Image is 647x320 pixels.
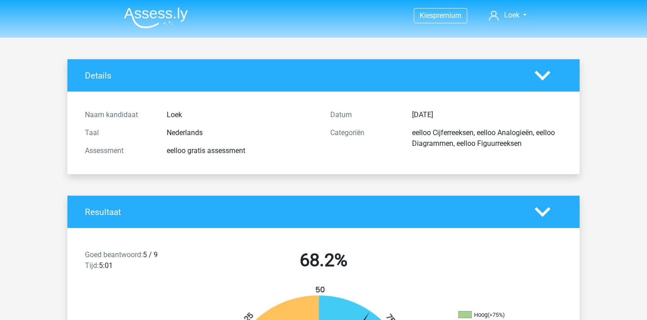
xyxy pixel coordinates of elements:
div: (>75%) [487,311,505,318]
div: eelloo gratis assessment [160,145,323,156]
div: Assessment [78,145,160,156]
h4: Resultaat [85,207,521,217]
h2: 68.2% [208,250,439,271]
div: eelloo Cijferreeksen, eelloo Analogieën, eelloo Diagrammen, eelloo Figuurreeksen [405,127,569,149]
div: Nederlands [160,127,323,138]
div: Taal [78,127,160,138]
a: Loek [485,10,530,21]
div: Datum [323,110,405,120]
li: Hoog [458,311,548,319]
h4: Details [85,70,521,81]
div: Loek [160,110,323,120]
div: Categoriën [323,127,405,149]
a: Kiespremium [414,9,467,22]
span: Loek [504,11,519,19]
span: Goed beantwoord: [85,250,143,259]
div: Naam kandidaat [78,110,160,120]
span: Kies [420,11,433,20]
div: [DATE] [405,110,569,120]
span: premium [433,11,461,20]
div: 5 / 9 5:01 [78,250,201,275]
img: Assessly [124,7,188,28]
span: Tijd: [85,261,99,270]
